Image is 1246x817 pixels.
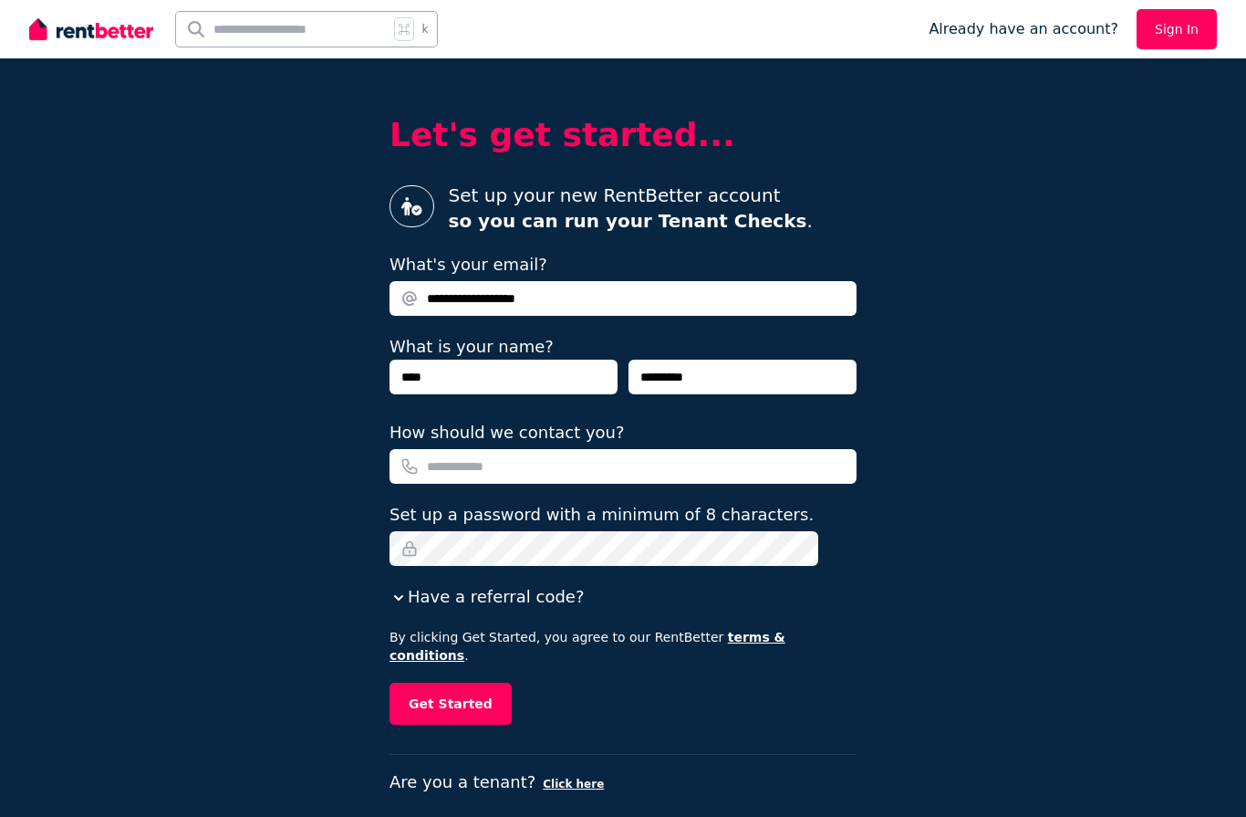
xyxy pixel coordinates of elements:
label: What is your name? [389,337,554,356]
button: Have a referral code? [389,584,584,610]
strong: so you can run your Tenant Checks [449,210,807,232]
h2: Let's get started... [389,117,857,153]
span: Already have an account? [929,18,1118,40]
button: Click here [543,777,604,791]
button: Get Started [389,683,512,725]
label: Set up a password with a minimum of 8 characters. [389,502,814,528]
span: k [421,22,428,37]
label: What's your email? [389,252,547,278]
p: By clicking Get Started, you agree to our RentBetter . [389,628,857,665]
img: RentBetter [29,16,153,43]
label: How should we contact you? [389,420,625,445]
p: Set up your new RentBetter account . [449,183,813,234]
a: Sign In [1137,9,1217,49]
p: Are you a tenant? [389,770,857,795]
